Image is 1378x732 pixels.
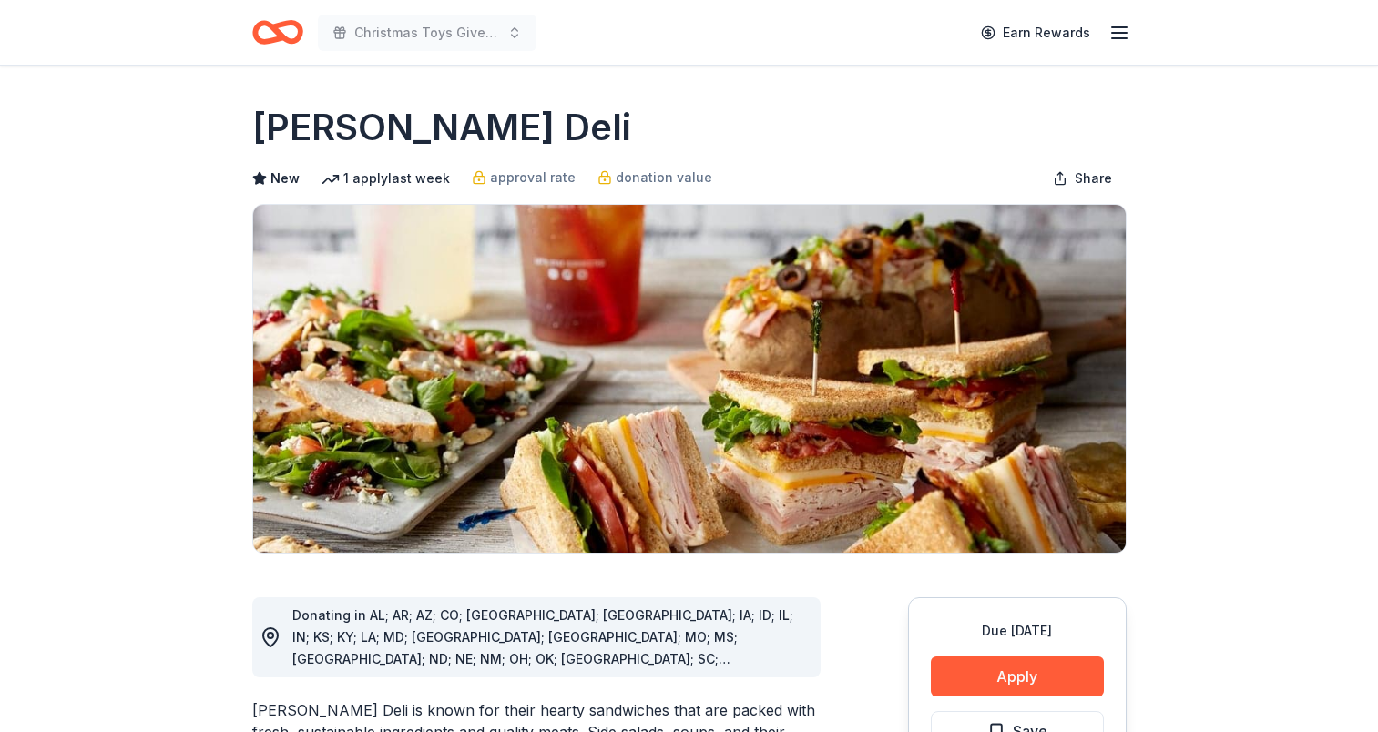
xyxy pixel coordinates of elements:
[970,16,1101,49] a: Earn Rewards
[292,607,793,688] span: Donating in AL; AR; AZ; CO; [GEOGRAPHIC_DATA]; [GEOGRAPHIC_DATA]; IA; ID; IL; IN; KS; KY; LA; MD;...
[252,102,631,153] h1: [PERSON_NAME] Deli
[931,656,1104,696] button: Apply
[472,167,576,188] a: approval rate
[354,22,500,44] span: Christmas Toys Give-away
[253,205,1126,553] img: Image for McAlister's Deli
[322,168,450,189] div: 1 apply last week
[318,15,536,51] button: Christmas Toys Give-away
[1075,168,1112,189] span: Share
[1038,160,1127,197] button: Share
[252,11,303,54] a: Home
[270,168,300,189] span: New
[597,167,712,188] a: donation value
[931,620,1104,642] div: Due [DATE]
[490,167,576,188] span: approval rate
[616,167,712,188] span: donation value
